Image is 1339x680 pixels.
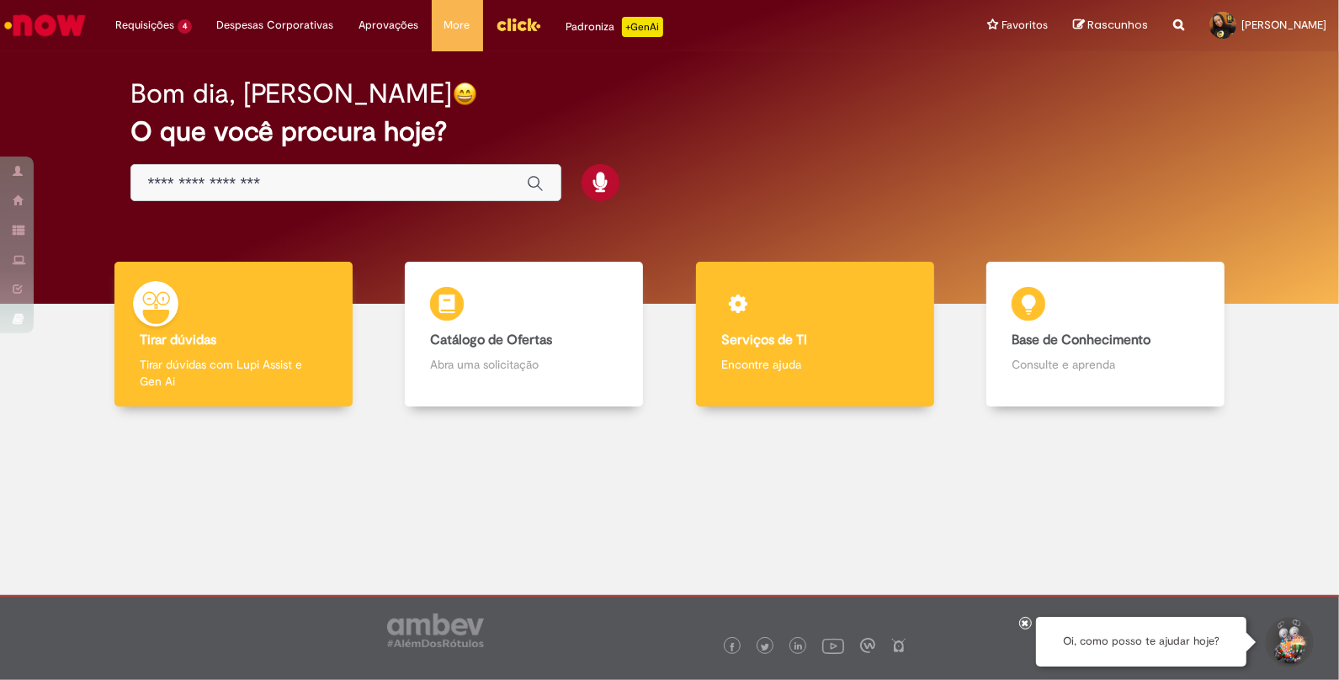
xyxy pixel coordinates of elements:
span: Despesas Corporativas [217,17,334,34]
p: +GenAi [622,17,663,37]
p: Abra uma solicitação [430,356,618,373]
b: Base de Conhecimento [1012,332,1150,348]
a: Tirar dúvidas Tirar dúvidas com Lupi Assist e Gen Ai [88,262,379,407]
span: Rascunhos [1087,17,1148,33]
img: logo_footer_youtube.png [822,635,844,656]
a: Rascunhos [1073,18,1148,34]
p: Consulte e aprenda [1012,356,1199,373]
img: logo_footer_naosei.png [891,638,906,653]
img: logo_footer_facebook.png [728,643,736,651]
div: Padroniza [566,17,663,37]
button: Iniciar Conversa de Suporte [1263,617,1314,667]
b: Tirar dúvidas [140,332,216,348]
span: Favoritos [1002,17,1048,34]
img: happy-face.png [453,82,477,106]
a: Base de Conhecimento Consulte e aprenda [960,262,1251,407]
a: Serviços de TI Encontre ajuda [670,262,960,407]
img: logo_footer_twitter.png [761,643,769,651]
h2: Bom dia, [PERSON_NAME] [130,79,453,109]
img: logo_footer_linkedin.png [794,642,803,652]
b: Serviços de TI [721,332,807,348]
img: ServiceNow [2,8,88,42]
img: logo_footer_workplace.png [860,638,875,653]
span: More [444,17,470,34]
span: Aprovações [359,17,419,34]
span: [PERSON_NAME] [1241,18,1326,32]
span: Requisições [115,17,174,34]
img: click_logo_yellow_360x200.png [496,12,541,37]
span: 4 [178,19,192,34]
b: Catálogo de Ofertas [430,332,552,348]
p: Encontre ajuda [721,356,909,373]
div: Oi, como posso te ajudar hoje? [1036,617,1246,667]
p: Tirar dúvidas com Lupi Assist e Gen Ai [140,356,327,390]
img: logo_footer_ambev_rotulo_gray.png [387,614,484,647]
h2: O que você procura hoje? [130,117,1209,146]
a: Catálogo de Ofertas Abra uma solicitação [379,262,669,407]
